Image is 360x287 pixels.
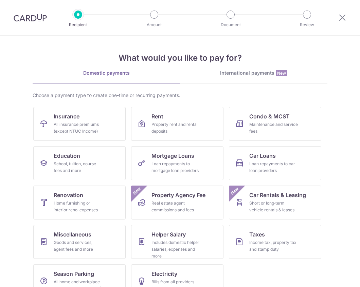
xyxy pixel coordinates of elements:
[151,270,177,278] span: Electricity
[249,112,290,120] span: Condo & MCST
[54,200,103,213] div: Home furnishing or interior reno-expenses
[54,121,103,135] div: All insurance premiums (except NTUC Income)
[205,21,256,28] p: Document
[151,152,194,160] span: Mortgage Loans
[14,14,47,22] img: CardUp
[33,186,126,219] a: RenovationHome furnishing or interior reno-expenses
[229,146,321,180] a: Car LoansLoan repayments to car loan providers
[249,230,265,238] span: Taxes
[229,186,240,197] span: New
[33,92,327,99] div: Choose a payment type to create one-time or recurring payments.
[151,239,200,260] div: Includes domestic helper salaries, expenses and more
[33,70,180,76] div: Domestic payments
[54,230,91,238] span: Miscellaneous
[249,200,298,213] div: Short or long‑term vehicle rentals & leases
[249,160,298,174] div: Loan repayments to car loan providers
[151,160,200,174] div: Loan repayments to mortgage loan providers
[33,107,126,141] a: InsuranceAll insurance premiums (except NTUC Income)
[131,107,223,141] a: RentProperty rent and rental deposits
[129,21,179,28] p: Amount
[316,267,353,284] iframe: Opens a widget where you can find more information
[249,191,306,199] span: Car Rentals & Leasing
[151,121,200,135] div: Property rent and rental deposits
[131,186,143,197] span: New
[131,186,223,219] a: Property Agency FeeReal estate agent commissions and feesNew
[229,186,321,219] a: Car Rentals & LeasingShort or long‑term vehicle rentals & leasesNew
[33,225,126,259] a: MiscellaneousGoods and services, agent fees and more
[54,191,83,199] span: Renovation
[53,21,103,28] p: Recipient
[249,152,276,160] span: Car Loans
[33,52,327,64] h4: What would you like to pay for?
[229,107,321,141] a: Condo & MCSTMaintenance and service fees
[282,21,332,28] p: Review
[151,230,186,238] span: Helper Salary
[131,225,223,259] a: Helper SalaryIncludes domestic helper salaries, expenses and more
[151,200,200,213] div: Real estate agent commissions and fees
[249,239,298,253] div: Income tax, property tax and stamp duty
[54,239,103,253] div: Goods and services, agent fees and more
[54,112,79,120] span: Insurance
[33,146,126,180] a: EducationSchool, tuition, course fees and more
[229,225,321,259] a: TaxesIncome tax, property tax and stamp duty
[54,270,94,278] span: Season Parking
[249,121,298,135] div: Maintenance and service fees
[151,112,163,120] span: Rent
[151,191,205,199] span: Property Agency Fee
[131,146,223,180] a: Mortgage LoansLoan repayments to mortgage loan providers
[180,70,327,77] div: International payments
[276,70,287,76] span: New
[54,160,103,174] div: School, tuition, course fees and more
[54,152,80,160] span: Education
